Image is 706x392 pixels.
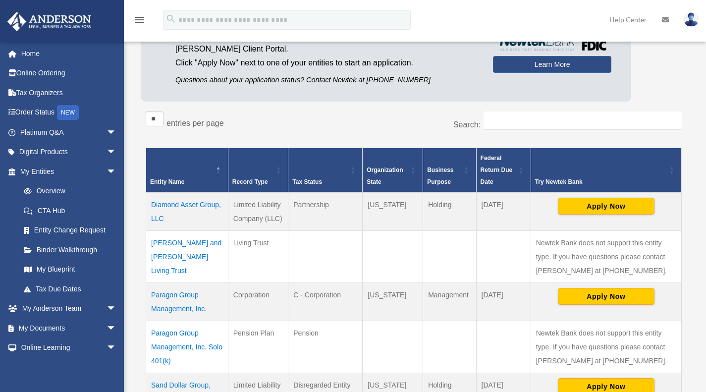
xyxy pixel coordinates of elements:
[107,122,126,143] span: arrow_drop_down
[423,148,476,193] th: Business Purpose: Activate to sort
[498,35,606,51] img: NewtekBankLogoSM.png
[14,201,126,221] a: CTA Hub
[7,338,131,358] a: Online Learningarrow_drop_down
[288,148,363,193] th: Tax Status: Activate to sort
[481,155,513,185] span: Federal Return Due Date
[146,192,228,231] td: Diamond Asset Group, LLC
[288,283,363,321] td: C - Corporation
[684,12,699,27] img: User Pic
[166,119,224,127] label: entries per page
[363,148,423,193] th: Organization State: Activate to sort
[232,178,268,185] span: Record Type
[175,74,478,86] p: Questions about your application status? Contact Newtek at [PHONE_NUMBER]
[531,148,681,193] th: Try Newtek Bank : Activate to sort
[531,231,681,283] td: Newtek Bank does not support this entity type. If you have questions please contact [PERSON_NAME]...
[7,357,131,377] a: Billingarrow_drop_down
[531,321,681,373] td: Newtek Bank does not support this entity type. If you have questions please contact [PERSON_NAME]...
[134,17,146,26] a: menu
[535,176,666,188] div: Try Newtek Bank
[7,142,131,162] a: Digital Productsarrow_drop_down
[228,231,288,283] td: Living Trust
[288,321,363,373] td: Pension
[427,167,453,185] span: Business Purpose
[7,103,131,123] a: Order StatusNEW
[57,105,79,120] div: NEW
[146,321,228,373] td: Paragon Group Management, Inc. Solo 401(k)
[134,14,146,26] i: menu
[107,357,126,378] span: arrow_drop_down
[14,240,126,260] a: Binder Walkthrough
[363,192,423,231] td: [US_STATE]
[288,192,363,231] td: Partnership
[175,56,478,70] p: Click "Apply Now" next to one of your entities to start an application.
[175,28,478,56] p: by applying from the [PERSON_NAME] Client Portal.
[14,221,126,240] a: Entity Change Request
[7,299,131,319] a: My Anderson Teamarrow_drop_down
[107,299,126,319] span: arrow_drop_down
[493,56,611,73] a: Learn More
[367,167,403,185] span: Organization State
[558,288,654,305] button: Apply Now
[292,178,322,185] span: Tax Status
[146,148,228,193] th: Entity Name: Activate to invert sorting
[423,192,476,231] td: Holding
[476,148,531,193] th: Federal Return Due Date: Activate to sort
[7,318,131,338] a: My Documentsarrow_drop_down
[107,162,126,182] span: arrow_drop_down
[107,338,126,358] span: arrow_drop_down
[150,178,184,185] span: Entity Name
[558,198,654,215] button: Apply Now
[7,83,131,103] a: Tax Organizers
[363,283,423,321] td: [US_STATE]
[453,120,481,129] label: Search:
[228,192,288,231] td: Limited Liability Company (LLC)
[14,181,121,201] a: Overview
[146,231,228,283] td: [PERSON_NAME] and [PERSON_NAME] Living Trust
[14,260,126,280] a: My Blueprint
[476,192,531,231] td: [DATE]
[7,44,131,63] a: Home
[165,13,176,24] i: search
[7,63,131,83] a: Online Ordering
[228,321,288,373] td: Pension Plan
[14,279,126,299] a: Tax Due Dates
[107,318,126,338] span: arrow_drop_down
[7,122,131,142] a: Platinum Q&Aarrow_drop_down
[146,283,228,321] td: Paragon Group Management, Inc.
[476,283,531,321] td: [DATE]
[4,12,94,31] img: Anderson Advisors Platinum Portal
[228,283,288,321] td: Corporation
[423,283,476,321] td: Management
[7,162,126,181] a: My Entitiesarrow_drop_down
[107,142,126,163] span: arrow_drop_down
[228,148,288,193] th: Record Type: Activate to sort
